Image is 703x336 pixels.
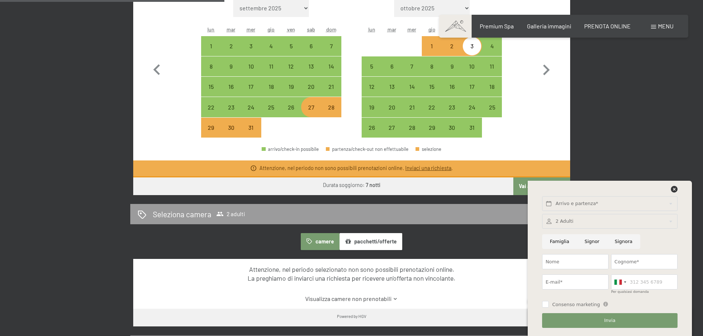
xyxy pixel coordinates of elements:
div: arrivo/check-in possibile [321,36,341,56]
div: arrivo/check-in possibile [262,147,319,152]
button: Vai a «Camera» [513,177,570,195]
div: Wed Dec 17 2025 [241,77,261,97]
div: arrivo/check-in possibile [301,97,321,117]
div: arrivo/check-in possibile [201,77,221,97]
div: Sun Jan 25 2026 [482,97,502,117]
div: 11 [262,63,280,82]
div: 2 [442,43,461,62]
div: arrivo/check-in possibile [462,36,482,56]
div: 9 [222,63,240,82]
div: 16 [442,84,461,102]
div: Wed Jan 14 2026 [402,77,422,97]
div: 17 [463,84,481,102]
div: Tue Dec 02 2025 [221,36,241,56]
div: arrivo/check-in possibile [422,56,442,76]
div: 17 [242,84,260,102]
div: selezione [416,147,441,152]
div: arrivo/check-in possibile [462,97,482,117]
div: arrivo/check-in possibile [442,36,462,56]
div: Sat Jan 31 2026 [462,118,482,138]
div: arrivo/check-in possibile [281,97,301,117]
div: Tue Dec 23 2025 [221,97,241,117]
div: 24 [242,104,260,123]
div: Sat Jan 17 2026 [462,77,482,97]
div: 16 [222,84,240,102]
div: Wed Dec 03 2025 [241,36,261,56]
div: 5 [282,43,300,62]
span: Menu [658,22,673,30]
div: Sat Jan 10 2026 [462,56,482,76]
div: Wed Jan 21 2026 [402,97,422,117]
div: 3 [463,43,481,62]
div: 8 [423,63,441,82]
div: 6 [383,63,401,82]
span: Invia [604,317,615,324]
div: arrivo/check-in possibile [422,97,442,117]
input: 312 345 6789 [611,274,678,290]
div: arrivo/check-in possibile [281,77,301,97]
div: 22 [423,104,441,123]
div: arrivo/check-in possibile [422,77,442,97]
div: arrivo/check-in possibile [221,77,241,97]
label: Per qualsiasi domanda [611,290,649,294]
div: arrivo/check-in possibile [382,97,402,117]
div: arrivo/check-in possibile [482,77,502,97]
div: arrivo/check-in possibile [442,97,462,117]
div: 9 [442,63,461,82]
div: arrivo/check-in possibile [261,77,281,97]
div: arrivo/check-in possibile [462,118,482,138]
div: arrivo/check-in possibile [221,36,241,56]
div: Attenzione, nel periodo non sono possibili prenotazioni online. . [259,164,453,172]
div: 25 [483,104,501,123]
div: Thu Dec 11 2025 [261,56,281,76]
span: Consenso marketing [552,301,600,308]
div: 26 [362,125,381,143]
div: 26 [282,104,300,123]
div: Sun Jan 11 2026 [482,56,502,76]
div: 12 [362,84,381,102]
div: arrivo/check-in possibile [321,77,341,97]
div: arrivo/check-in possibile [241,77,261,97]
div: 19 [362,104,381,123]
div: Tue Jan 06 2026 [382,56,402,76]
div: Fri Dec 05 2025 [281,36,301,56]
div: 31 [463,125,481,143]
div: 30 [222,125,240,143]
div: Thu Jan 22 2026 [422,97,442,117]
div: arrivo/check-in possibile [261,36,281,56]
div: Durata soggiorno: [323,181,380,189]
div: Mon Jan 05 2026 [362,56,382,76]
div: 7 [403,63,421,82]
div: arrivo/check-in possibile [261,56,281,76]
div: arrivo/check-in possibile [382,118,402,138]
div: arrivo/check-in possibile [482,36,502,56]
span: Galleria immagini [527,22,571,30]
div: 27 [383,125,401,143]
div: Powered by HGV [337,313,366,319]
div: Sat Jan 24 2026 [462,97,482,117]
div: 4 [262,43,280,62]
div: 19 [282,84,300,102]
div: 29 [202,125,220,143]
div: 15 [202,84,220,102]
div: 1 [423,43,441,62]
div: arrivo/check-in possibile [321,56,341,76]
div: arrivo/check-in possibile [442,118,462,138]
div: Wed Jan 07 2026 [402,56,422,76]
button: pacchetti/offerte [340,233,402,250]
span: PRENOTA ONLINE [584,22,631,30]
div: 31 [242,125,260,143]
div: Fri Jan 16 2026 [442,77,462,97]
div: Mon Dec 29 2025 [201,118,221,138]
div: 10 [242,63,260,82]
abbr: giovedì [428,26,435,32]
div: Tue Dec 30 2025 [221,118,241,138]
div: 8 [202,63,220,82]
div: arrivo/check-in possibile [281,56,301,76]
div: 23 [222,104,240,123]
div: Thu Dec 04 2025 [261,36,281,56]
a: Visualizza camere non prenotabili [146,295,557,303]
div: arrivo/check-in possibile [301,77,321,97]
div: Thu Jan 01 2026 [422,36,442,56]
div: arrivo/check-in possibile [201,56,221,76]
